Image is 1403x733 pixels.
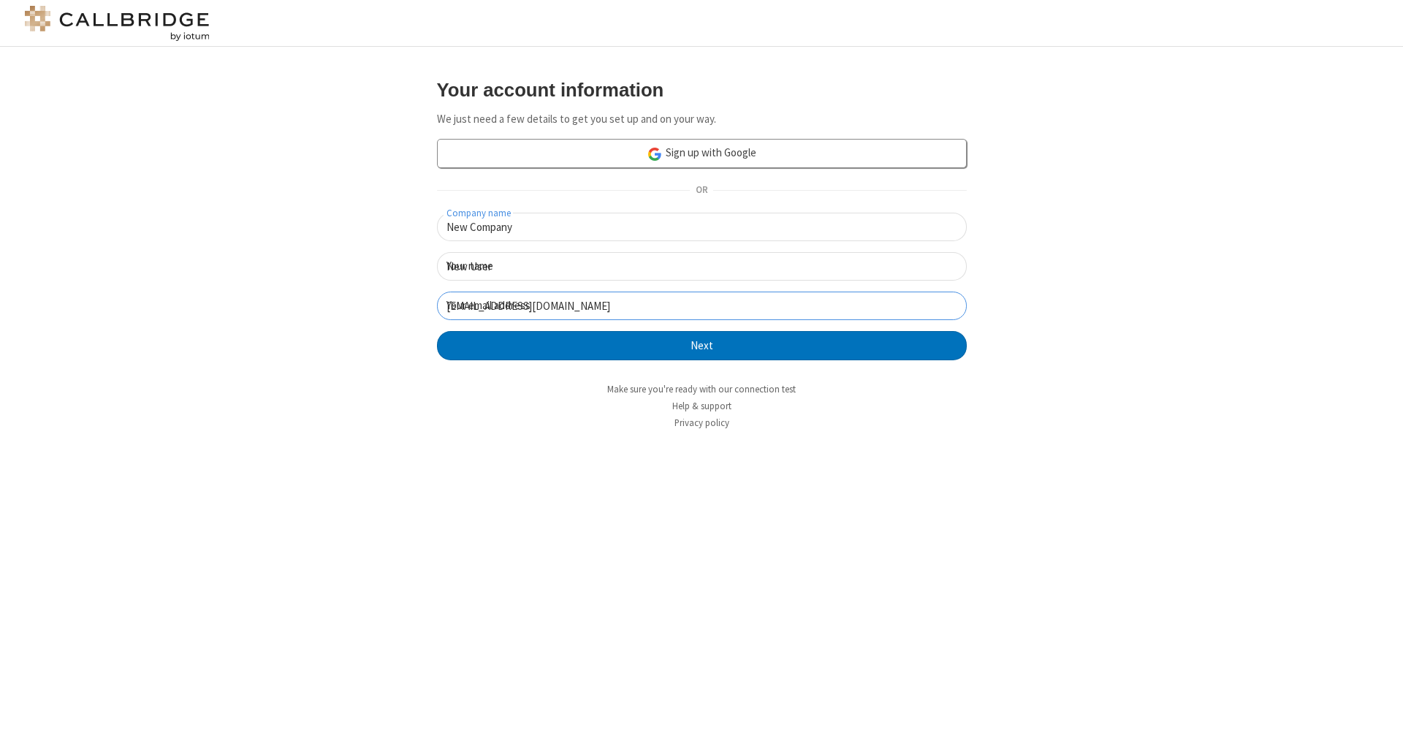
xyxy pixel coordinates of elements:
img: logo@2x.png [22,6,212,41]
a: Make sure you're ready with our connection test [607,383,796,395]
h3: Your account information [437,80,967,100]
p: We just need a few details to get you set up and on your way. [437,111,967,128]
a: Sign up with Google [437,139,967,168]
a: Privacy policy [674,417,729,429]
input: Your email address [437,292,967,320]
img: google-icon.png [647,146,663,162]
button: Next [437,331,967,360]
input: Your name [437,252,967,281]
a: Help & support [672,400,731,412]
input: Company name [437,213,967,241]
span: OR [690,181,713,201]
